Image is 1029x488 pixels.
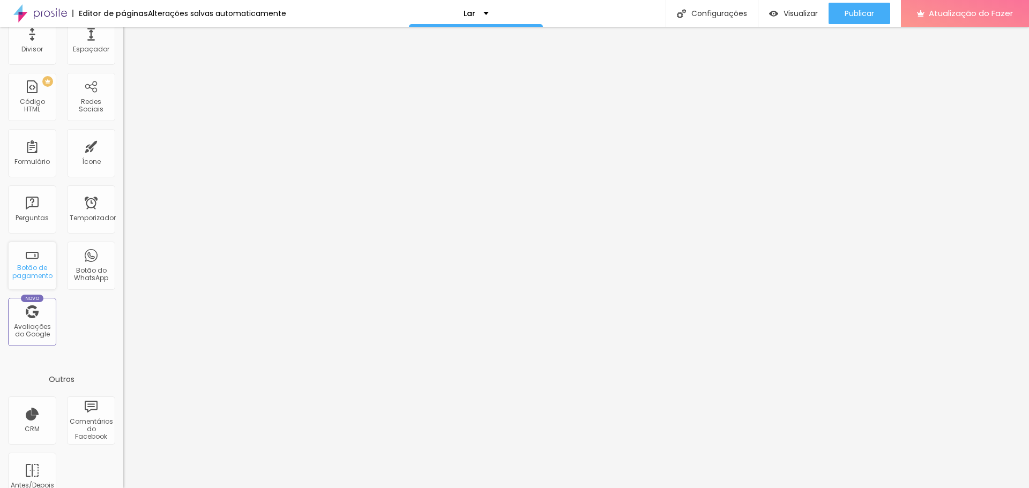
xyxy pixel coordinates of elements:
[79,8,148,19] font: Editor de páginas
[20,97,45,114] font: Código HTML
[829,3,890,24] button: Publicar
[70,213,116,222] font: Temporizador
[758,3,829,24] button: Visualizar
[21,44,43,54] font: Divisor
[784,8,818,19] font: Visualizar
[14,157,50,166] font: Formulário
[691,8,747,19] font: Configurações
[79,97,103,114] font: Redes Sociais
[677,9,686,18] img: Ícone
[123,27,1029,488] iframe: Editor
[148,8,286,19] font: Alterações salvas automaticamente
[73,44,109,54] font: Espaçador
[845,8,874,19] font: Publicar
[12,263,53,280] font: Botão de pagamento
[464,8,475,19] font: Lar
[929,7,1013,19] font: Atualização do Fazer
[769,9,778,18] img: view-1.svg
[49,374,74,385] font: Outros
[16,213,49,222] font: Perguntas
[74,266,108,282] font: Botão do WhatsApp
[14,322,51,339] font: Avaliações do Google
[25,424,40,433] font: CRM
[82,157,101,166] font: Ícone
[70,417,113,441] font: Comentários do Facebook
[25,295,40,302] font: Novo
